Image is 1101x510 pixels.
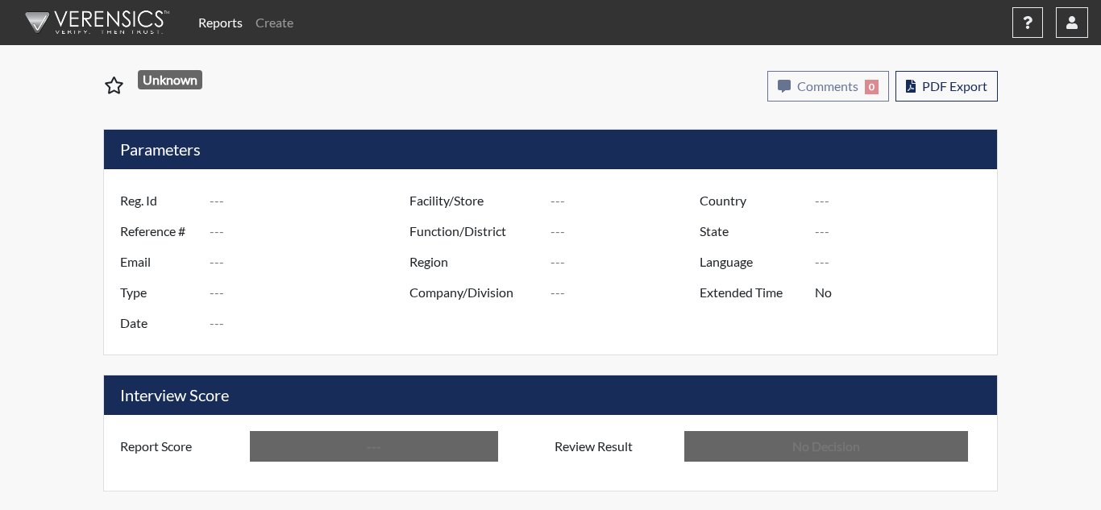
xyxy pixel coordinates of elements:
input: --- [815,216,993,247]
label: Email [108,247,210,277]
input: --- [210,277,413,308]
label: Report Score [108,431,250,462]
label: Reference # [108,216,210,247]
span: Unknown [138,70,203,89]
label: Date [108,308,210,338]
button: Comments0 [767,71,889,102]
input: --- [550,247,704,277]
input: --- [550,216,704,247]
input: No Decision [684,431,968,462]
input: --- [210,216,413,247]
input: --- [815,185,993,216]
label: Company/Division [397,277,550,308]
label: Function/District [397,216,550,247]
label: Type [108,277,210,308]
label: Reg. Id [108,185,210,216]
input: --- [210,247,413,277]
label: Review Result [542,431,684,462]
a: Create [249,6,300,39]
input: --- [250,431,498,462]
span: PDF Export [922,78,987,93]
label: Country [688,185,815,216]
label: Extended Time [688,277,815,308]
button: PDF Export [895,71,998,102]
h5: Interview Score [104,375,997,415]
span: 0 [865,80,879,94]
label: Region [397,247,550,277]
label: Facility/Store [397,185,550,216]
span: Comments [797,78,858,93]
input: --- [815,277,993,308]
input: --- [210,308,413,338]
h5: Parameters [104,130,997,169]
a: Reports [192,6,249,39]
label: State [688,216,815,247]
input: --- [550,185,704,216]
label: Language [688,247,815,277]
input: --- [210,185,413,216]
input: --- [815,247,993,277]
input: --- [550,277,704,308]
